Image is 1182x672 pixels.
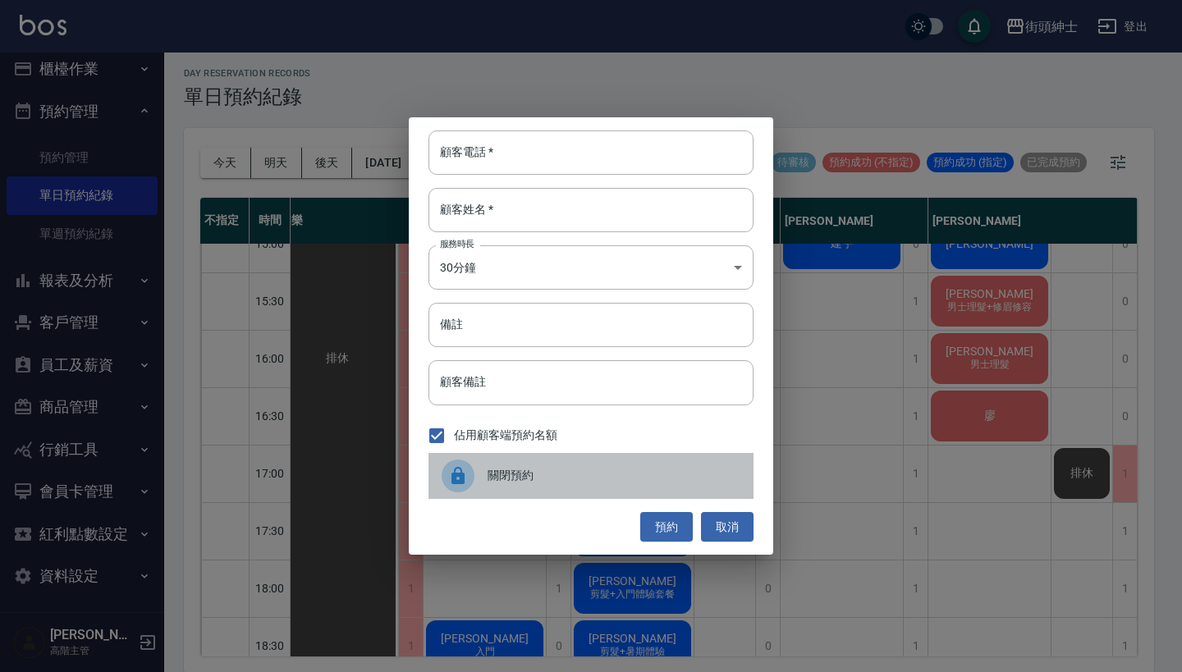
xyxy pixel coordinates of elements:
span: 關閉預約 [488,467,740,484]
button: 取消 [701,512,754,542]
button: 預約 [640,512,693,542]
div: 30分鐘 [428,245,754,290]
label: 服務時長 [440,238,474,250]
span: 佔用顧客端預約名額 [454,427,557,444]
div: 關閉預約 [428,453,754,499]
